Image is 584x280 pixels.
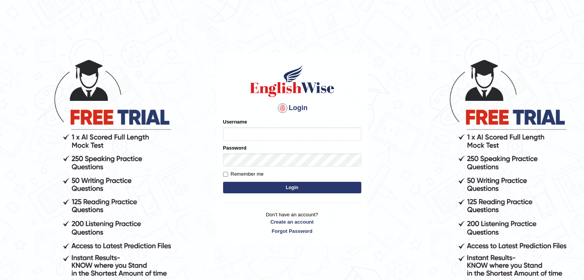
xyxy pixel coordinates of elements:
input: Remember me [223,172,228,177]
button: Login [223,182,361,193]
label: Password [223,144,247,152]
a: Create an account [223,218,361,226]
a: Forgot Password [223,227,361,235]
label: Username [223,118,247,125]
p: Don't have an account? [223,211,361,235]
label: Remember me [223,170,264,178]
img: Logo of English Wise sign in for intelligent practice with AI [248,64,336,98]
h4: Login [223,102,361,114]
